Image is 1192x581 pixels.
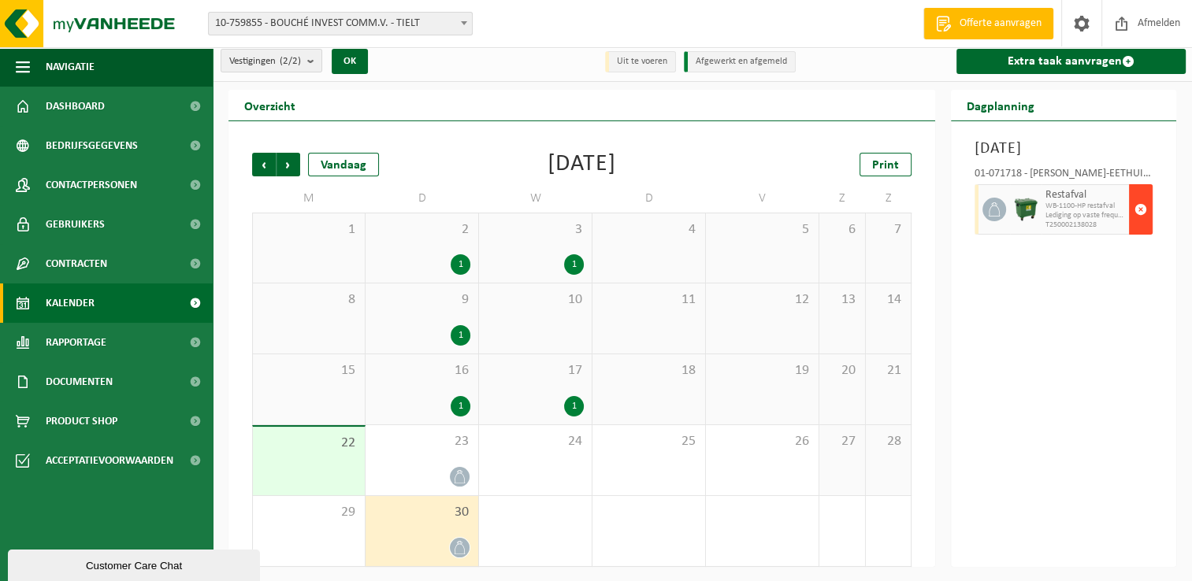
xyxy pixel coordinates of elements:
span: Product Shop [46,402,117,441]
span: 18 [600,362,697,379]
h3: [DATE] [975,137,1153,161]
span: 7 [874,221,904,239]
a: Extra taak aanvragen [956,49,1186,74]
a: Offerte aanvragen [923,8,1053,39]
h2: Dagplanning [951,90,1050,120]
iframe: chat widget [8,546,263,581]
span: 28 [874,433,904,450]
div: [DATE] [548,153,616,176]
span: 4 [600,221,697,239]
span: Navigatie [46,47,95,87]
span: 24 [487,433,584,450]
span: 13 [827,291,857,309]
div: 1 [564,254,584,275]
span: 12 [714,291,811,309]
td: M [252,184,366,213]
button: OK [332,49,368,74]
div: 01-071718 - [PERSON_NAME]-EETHUIS BOUCHE - [GEOGRAPHIC_DATA] [975,168,1153,184]
span: Volgende [277,153,300,176]
li: Uit te voeren [605,51,676,72]
span: T250002138028 [1045,220,1125,230]
li: Afgewerkt en afgemeld [684,51,796,72]
span: 29 [261,504,357,521]
span: 14 [874,291,904,309]
span: Print [872,159,899,172]
span: WB-1100-HP restafval [1045,202,1125,211]
span: Lediging op vaste frequentie [1045,211,1125,220]
span: 22 [261,435,357,452]
span: 17 [487,362,584,379]
span: 23 [373,433,470,450]
button: Vestigingen(2/2) [221,49,322,72]
div: 1 [451,325,470,346]
div: 1 [451,254,470,275]
span: Contracten [46,244,107,283]
td: D [592,184,706,213]
span: 20 [827,362,857,379]
span: Gebruikers [46,205,105,244]
h2: Overzicht [228,90,311,120]
span: Kalender [46,283,95,323]
td: Z [866,184,912,213]
span: 10 [487,291,584,309]
span: 3 [487,221,584,239]
td: W [479,184,592,213]
span: 11 [600,291,697,309]
td: D [366,184,479,213]
td: Z [819,184,866,213]
span: 26 [714,433,811,450]
span: Restafval [1045,189,1125,202]
span: 21 [874,362,904,379]
span: 10-759855 - BOUCHÉ INVEST COMM.V. - TIELT [209,13,472,35]
span: Vestigingen [229,50,301,73]
span: Bedrijfsgegevens [46,126,138,165]
span: 16 [373,362,470,379]
span: 2 [373,221,470,239]
span: Dashboard [46,87,105,126]
div: 1 [451,396,470,416]
div: 1 [564,396,584,416]
span: 10-759855 - BOUCHÉ INVEST COMM.V. - TIELT [208,12,473,35]
span: Vorige [252,153,276,176]
span: 5 [714,221,811,239]
span: 6 [827,221,857,239]
span: Rapportage [46,323,106,362]
span: Documenten [46,362,113,402]
span: 15 [261,362,357,379]
td: V [706,184,819,213]
div: Vandaag [308,153,379,176]
span: Acceptatievoorwaarden [46,441,173,480]
span: 19 [714,362,811,379]
span: 9 [373,291,470,309]
span: 1 [261,221,357,239]
a: Print [860,153,912,176]
count: (2/2) [280,56,301,66]
img: WB-1100-HPE-GN-01 [1014,198,1038,221]
span: 27 [827,433,857,450]
span: Offerte aanvragen [956,16,1045,31]
span: 25 [600,433,697,450]
span: Contactpersonen [46,165,137,205]
span: 30 [373,504,470,521]
span: 8 [261,291,357,309]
